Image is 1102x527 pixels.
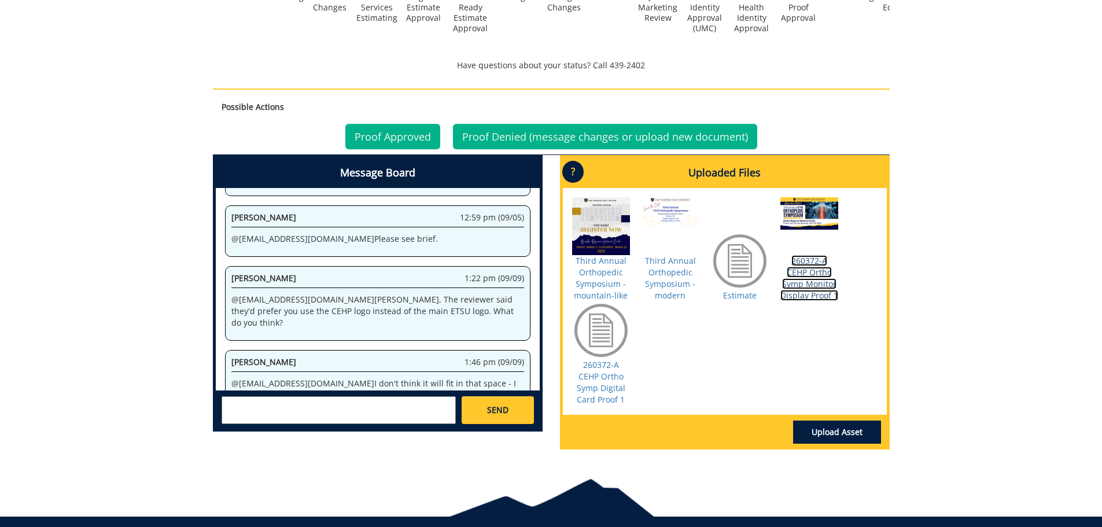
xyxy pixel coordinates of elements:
span: [PERSON_NAME] [231,356,296,367]
strong: Possible Actions [222,101,284,112]
p: @ [EMAIL_ADDRESS][DOMAIN_NAME] Please see brief. [231,233,524,245]
a: Proof Approved [345,124,440,149]
h4: Message Board [216,158,540,188]
a: Upload Asset [793,421,881,444]
span: 12:59 pm (09/05) [460,212,524,223]
a: Proof Denied (message changes or upload new document) [453,124,757,149]
p: Have questions about your status? Call 439-2402 [213,60,890,71]
span: [PERSON_NAME] [231,212,296,223]
span: SEND [487,404,508,416]
p: @ [EMAIL_ADDRESS][DOMAIN_NAME] I don't think it will fit in that space - I think that is why that... [231,378,524,401]
span: [PERSON_NAME] [231,272,296,283]
a: Third Annual Orthopedic Symposium - mountain-like [574,255,628,301]
h4: Uploaded Files [563,158,887,188]
a: 260372-A CEHP Ortho Symp Digital Card Proof 1 [577,359,625,405]
p: @ [EMAIL_ADDRESS][DOMAIN_NAME] [PERSON_NAME], The reviewer said they'd prefer you use the CEHP lo... [231,294,524,329]
a: 260372-A CEHP Ortho Symp Monitor Display Proof 1 [780,255,838,301]
textarea: messageToSend [222,396,456,424]
a: SEND [462,396,533,424]
a: Estimate [723,290,757,301]
span: 1:46 pm (09/09) [465,356,524,368]
span: 1:22 pm (09/09) [465,272,524,284]
a: Third Annual Orthopedic Symposium - modern [645,255,696,301]
p: ? [562,161,584,183]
